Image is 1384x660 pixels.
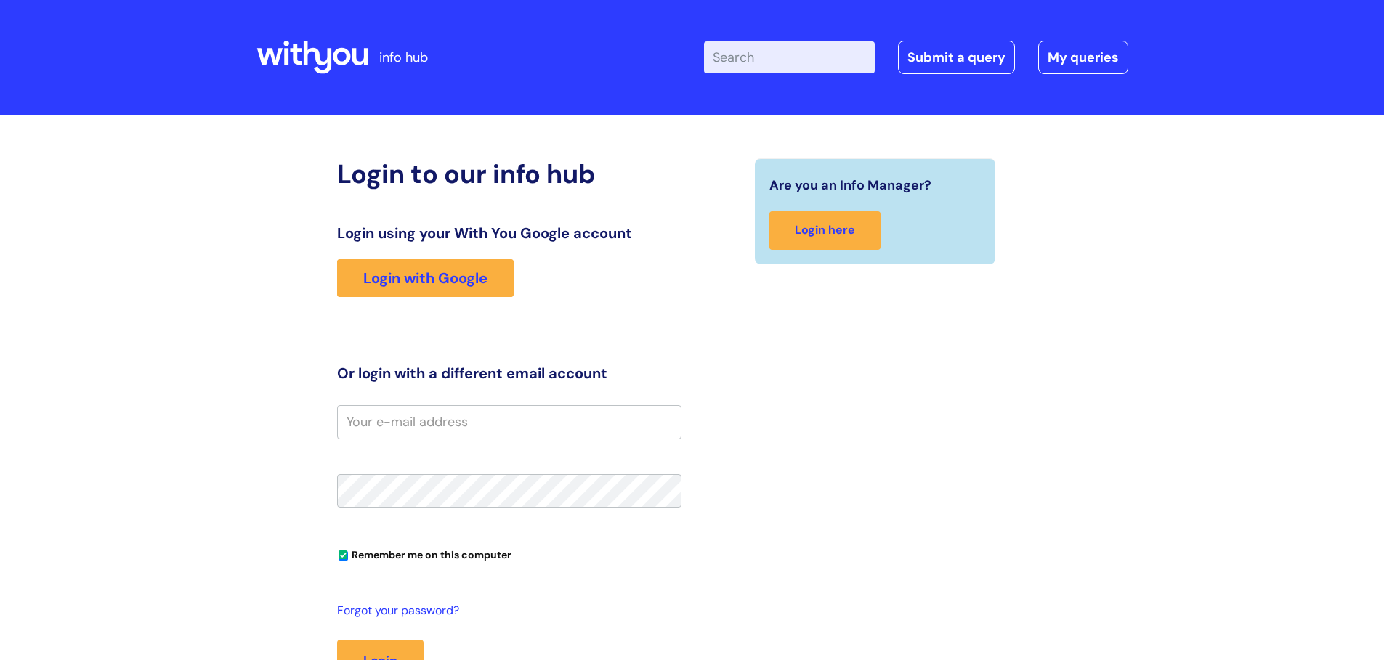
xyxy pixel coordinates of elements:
input: Remember me on this computer [339,551,348,561]
input: Search [704,41,875,73]
label: Remember me on this computer [337,545,511,561]
a: Login with Google [337,259,514,297]
a: My queries [1038,41,1128,74]
span: Are you an Info Manager? [769,174,931,197]
h2: Login to our info hub [337,158,681,190]
div: You can uncheck this option if you're logging in from a shared device [337,542,681,566]
a: Submit a query [898,41,1015,74]
a: Forgot your password? [337,600,674,622]
input: Your e-mail address [337,405,681,439]
a: Login here [769,211,881,250]
p: info hub [379,46,428,69]
h3: Login using your With You Google account [337,224,681,242]
h3: Or login with a different email account [337,364,681,382]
